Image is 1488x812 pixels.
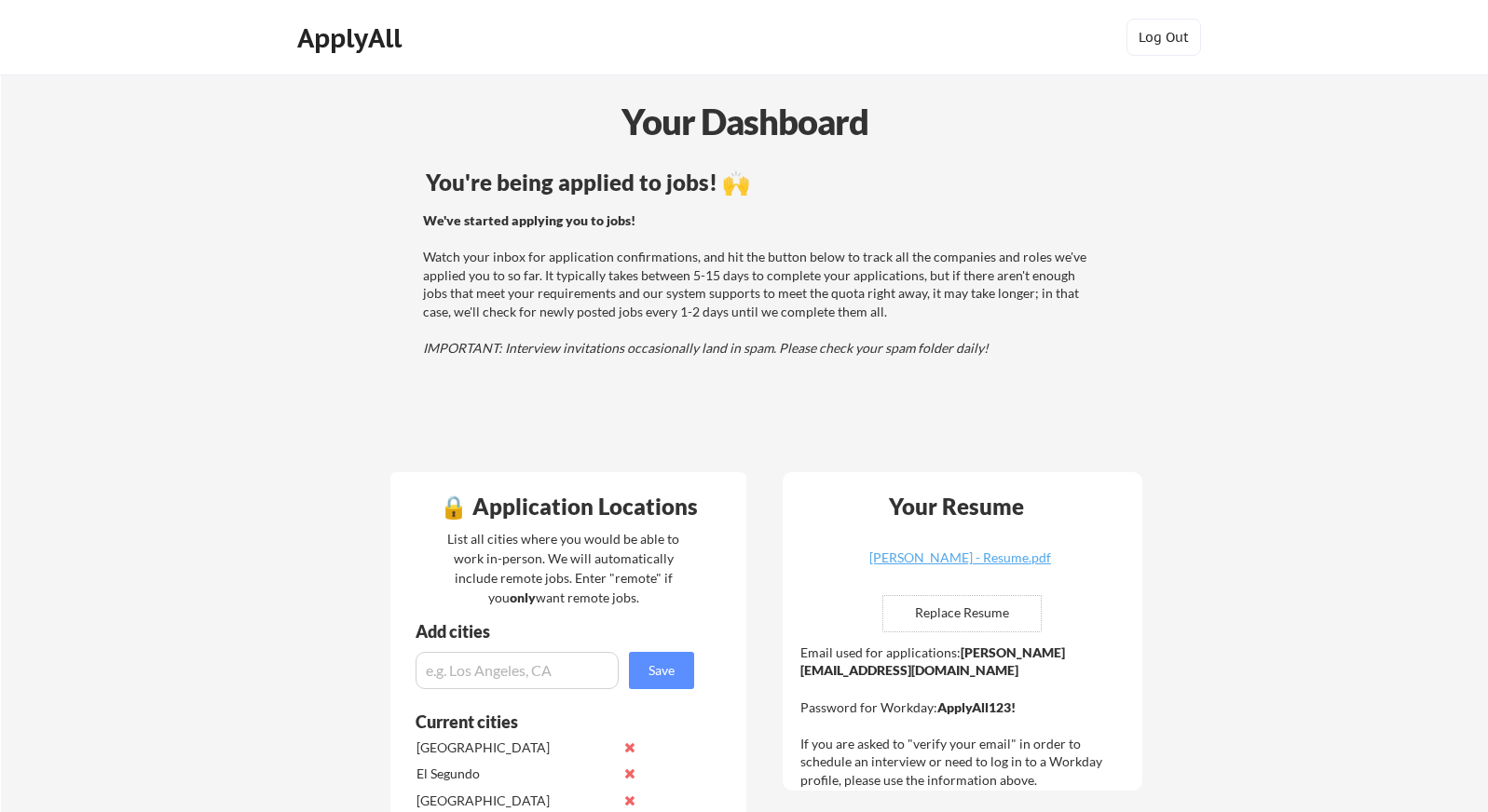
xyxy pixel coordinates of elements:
[395,495,742,518] div: 🔒 Application Locations
[864,495,1048,518] div: Your Resume
[416,738,613,757] div: [GEOGRAPHIC_DATA]
[629,652,694,689] button: Save
[416,792,613,810] div: [GEOGRAPHIC_DATA]
[423,211,1095,358] div: Watch your inbox for application confirmations, and hit the button below to track all the compani...
[297,22,407,54] div: ApplyAll
[416,623,699,640] div: Add cities
[426,171,1098,194] div: You're being applied to jobs! 🙌
[416,713,674,730] div: Current cities
[2,95,1488,148] div: Your Dashboard
[423,212,635,228] strong: We've started applying you to jobs!
[800,643,1129,790] div: Email used for applications: Password for Workday: If you are asked to "verify your email" in ord...
[510,589,536,605] strong: only
[937,699,1016,715] strong: ApplyAll123!
[800,644,1065,679] strong: [PERSON_NAME][EMAIL_ADDRESS][DOMAIN_NAME]
[849,551,1071,580] a: [PERSON_NAME] - Resume.pdf
[435,529,691,607] div: List all cities where you would be able to work in-person. We will automatically include remote j...
[423,340,989,356] em: IMPORTANT: Interview invitations occasionally land in spam. Please check your spam folder daily!
[1126,19,1201,56] button: Log Out
[849,551,1071,564] div: [PERSON_NAME] - Resume.pdf
[416,765,613,783] div: El Segundo
[416,652,619,689] input: e.g. Los Angeles, CA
